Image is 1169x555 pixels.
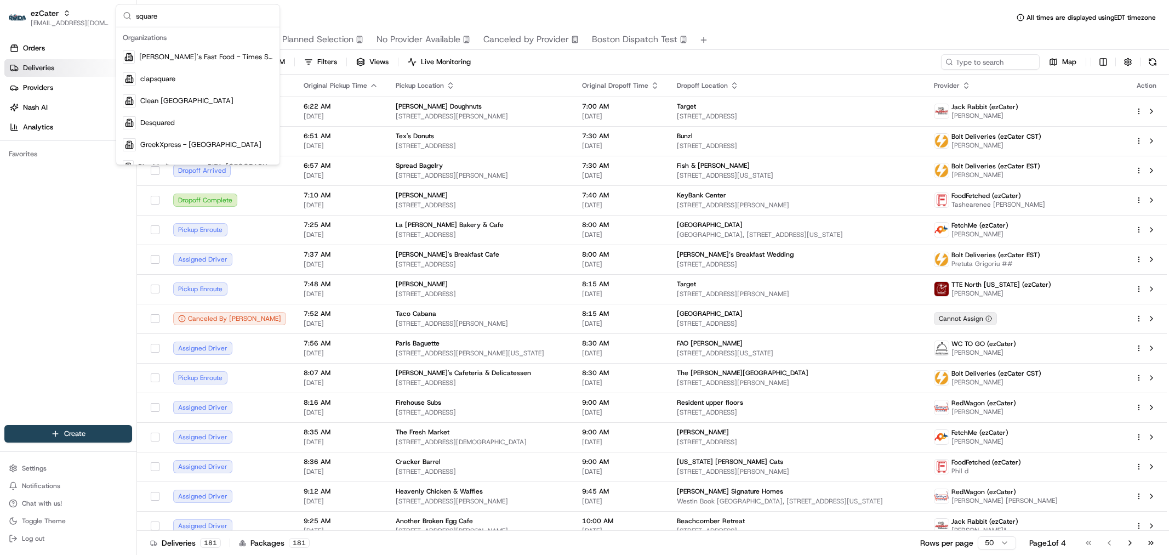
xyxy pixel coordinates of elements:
span: Paris Baguette [396,339,440,348]
span: [PERSON_NAME] [951,437,1008,446]
span: [GEOGRAPHIC_DATA], [STREET_ADDRESS][US_STATE] [677,230,916,239]
span: Provider [934,81,960,90]
span: Resident upper floors [677,398,743,407]
img: ezCater [9,14,26,21]
span: [DATE] [582,349,659,358]
span: 7:52 AM [304,309,378,318]
span: FoodFetched (ezCater) [951,458,1021,467]
span: Filters [317,57,337,67]
span: Pita Mediterranean - PITA-[GEOGRAPHIC_DATA] [139,162,273,172]
span: [DATE] [304,260,378,269]
img: profile_wctogo_shipday.jpg [934,341,949,355]
span: 9:00 AM [582,457,659,466]
img: bolt_logo.png [934,252,949,267]
img: jack_rabbit_logo.png [934,104,949,118]
span: [PERSON_NAME] [951,378,1041,387]
span: [PERSON_NAME]'s Fast Food - Times Square [139,52,273,62]
span: RedWagon (ezCater) [951,488,1016,496]
button: [EMAIL_ADDRESS][DOMAIN_NAME] [31,19,109,27]
span: Another Broken Egg Cafe [396,517,473,525]
a: Orders [4,39,136,57]
span: Tex's Donuts [396,132,434,140]
span: [STREET_ADDRESS] [396,230,564,239]
span: Bolt Deliveries (ezCater EST) [951,251,1040,259]
span: 9:25 AM [304,517,378,525]
span: [STREET_ADDRESS][PERSON_NAME] [677,201,916,209]
span: [DATE] [304,112,378,121]
span: Dropoff Location [677,81,728,90]
span: [DATE] [304,290,378,298]
span: 6:51 AM [304,132,378,140]
button: Views [351,54,394,70]
span: 8:36 AM [304,457,378,466]
span: [STREET_ADDRESS] [396,290,564,298]
span: WC TO GO (ezCater) [951,339,1016,348]
span: [PERSON_NAME]* [951,526,1018,535]
span: RedWagon (ezCater) [951,399,1016,407]
span: [STREET_ADDRESS] [677,526,916,535]
span: 7:56 AM [304,339,378,348]
button: Toggle Theme [4,513,132,529]
span: [DATE] [304,378,378,387]
span: [PERSON_NAME]’s Breakfast Wedding [677,250,794,259]
span: Firehouse Subs [396,398,441,407]
span: Spread Bagelry [396,161,443,170]
span: [PERSON_NAME] [951,230,1008,239]
img: tte_north_alabama.png [934,282,949,296]
span: Nash AI [23,103,48,112]
button: Live Monitoring [403,54,476,70]
span: 7:10 AM [304,191,378,200]
span: [PERSON_NAME] Signature Homes [677,487,783,496]
span: 8:15 AM [582,309,659,318]
span: TTE North [US_STATE] (ezCater) [951,280,1051,289]
span: [DATE] [582,171,659,180]
span: [PERSON_NAME] [PERSON_NAME] [951,496,1058,505]
span: Target [677,102,696,111]
span: [PERSON_NAME]'s Breakfast Cafe [396,250,499,259]
button: Settings [4,461,132,476]
span: [DATE] [582,290,659,298]
span: Views [369,57,389,67]
button: ezCaterezCater[EMAIL_ADDRESS][DOMAIN_NAME] [4,4,113,31]
span: [STREET_ADDRESS][PERSON_NAME] [396,171,564,180]
span: clapsquare [140,74,175,84]
span: Fish & [PERSON_NAME] [677,161,750,170]
span: [PERSON_NAME] [951,348,1016,357]
div: Action [1135,81,1158,90]
span: 9:12 AM [304,487,378,496]
span: [PERSON_NAME] [677,428,729,437]
span: Live Monitoring [421,57,471,67]
img: fetchme_logo.png [934,430,949,444]
span: Planned Selection [282,33,353,46]
span: 7:00 AM [582,102,659,111]
span: [DATE] [304,497,378,506]
span: [PERSON_NAME] [951,171,1040,179]
span: Beachcomber Retreat [677,517,745,525]
span: [GEOGRAPHIC_DATA] [677,309,743,318]
span: [STREET_ADDRESS][PERSON_NAME] [396,319,564,328]
span: FAO [PERSON_NAME] [677,339,743,348]
span: Providers [23,83,53,93]
span: Boston Dispatch Test [592,33,677,46]
span: Analytics [23,122,53,132]
span: [STREET_ADDRESS] [677,260,916,269]
span: 7:40 AM [582,191,659,200]
img: time_to_eat_nevada_logo [934,489,949,503]
span: [STREET_ADDRESS][PERSON_NAME] [396,526,564,535]
span: [PERSON_NAME] [951,289,1051,298]
img: FoodFetched.jpg [934,460,949,474]
span: Toggle Theme [22,517,66,525]
a: Deliveries [4,59,136,77]
span: [STREET_ADDRESS][PERSON_NAME] [677,378,916,387]
span: Bolt Deliveries (ezCater CST) [951,369,1041,378]
span: [DATE] [582,112,659,121]
span: Bunzl [677,132,693,140]
img: bolt_logo.png [934,371,949,385]
span: [DATE] [304,141,378,150]
div: Organizations [118,30,277,46]
span: [STREET_ADDRESS][PERSON_NAME][US_STATE] [396,349,564,358]
span: [PERSON_NAME] Doughnuts [396,102,482,111]
p: Rows per page [920,537,973,548]
button: Create [4,425,132,443]
span: Jack Rabbit (ezCater) [951,103,1018,111]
